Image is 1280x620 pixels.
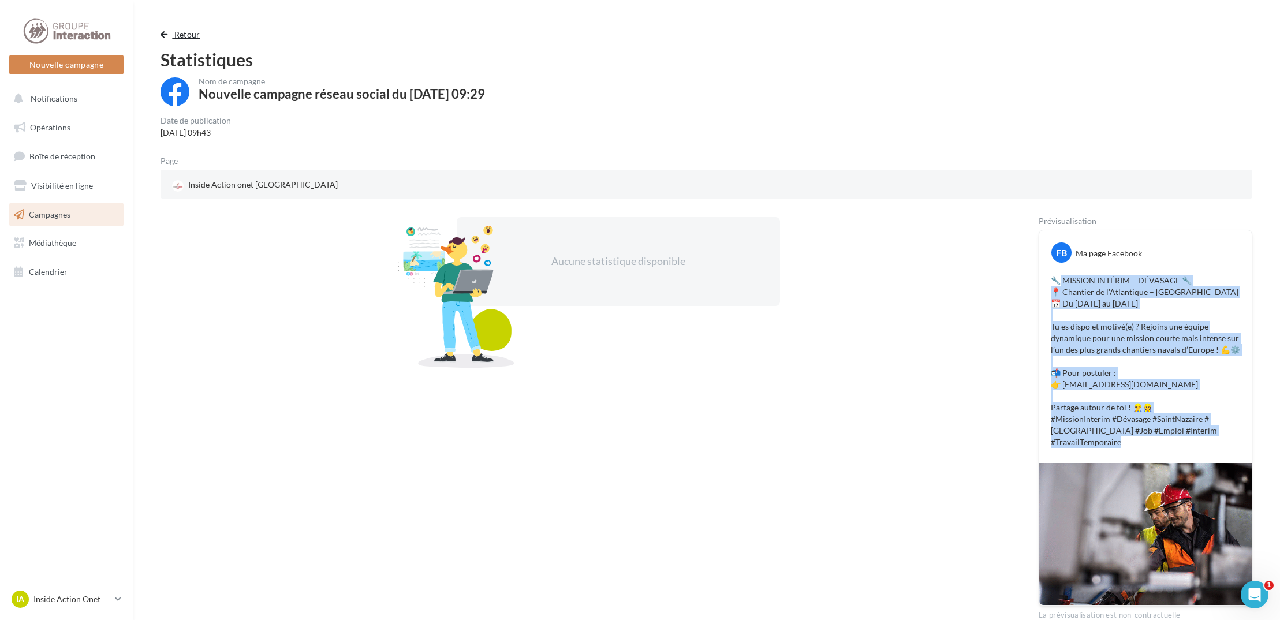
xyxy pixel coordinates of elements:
div: Inside Action onet [GEOGRAPHIC_DATA] [170,177,340,194]
a: Boîte de réception [7,144,126,169]
div: Prévisualisation [1039,217,1252,225]
div: Page [161,157,187,165]
a: Opérations [7,115,126,140]
span: Notifications [31,94,77,103]
div: Aucune statistique disponible [494,254,743,269]
a: Calendrier [7,260,126,284]
p: Inside Action Onet [33,593,110,605]
span: Retour [174,29,200,39]
a: Inside Action onet [GEOGRAPHIC_DATA] [170,177,528,194]
button: Retour [161,28,205,42]
span: Boîte de réception [29,151,95,161]
span: 1 [1264,581,1274,590]
div: [DATE] 09h43 [161,127,231,139]
iframe: Intercom live chat [1241,581,1268,608]
button: Nouvelle campagne [9,55,124,74]
p: 🔧 MISSION INTÉRIM – DÉVASAGE 🔧 📍 Chantier de l'Atlantique – [GEOGRAPHIC_DATA] 📅 Du [DATE] au [DAT... [1051,275,1240,448]
span: Campagnes [29,209,70,219]
span: Calendrier [29,267,68,277]
a: IA Inside Action Onet [9,588,124,610]
div: FB [1051,242,1072,263]
div: Nouvelle campagne réseau social du [DATE] 09:29 [199,88,485,100]
button: Notifications [7,87,121,111]
a: Médiathèque [7,231,126,255]
a: Campagnes [7,203,126,227]
span: IA [16,593,24,605]
div: Ma page Facebook [1076,248,1142,259]
span: Opérations [30,122,70,132]
div: Nom de campagne [199,77,485,85]
div: Statistiques [161,51,1252,68]
div: Date de publication [161,117,231,125]
a: Visibilité en ligne [7,174,126,198]
span: Visibilité en ligne [31,181,93,191]
span: Médiathèque [29,238,76,248]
